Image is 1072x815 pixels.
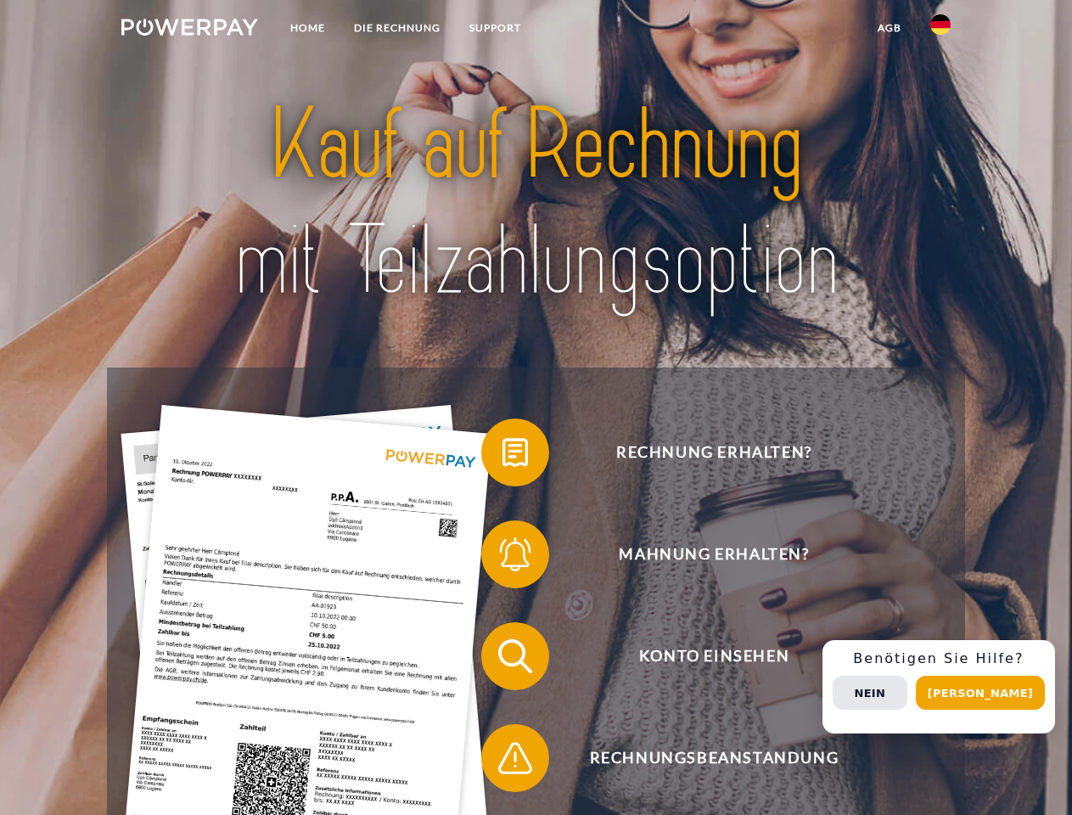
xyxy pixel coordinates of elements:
img: qb_warning.svg [494,737,536,779]
img: de [930,14,951,35]
a: agb [863,13,916,43]
button: Konto einsehen [481,622,923,690]
button: [PERSON_NAME] [916,676,1045,710]
button: Nein [833,676,907,710]
button: Mahnung erhalten? [481,520,923,588]
button: Rechnung erhalten? [481,419,923,486]
a: SUPPORT [455,13,536,43]
a: DIE RECHNUNG [340,13,455,43]
span: Mahnung erhalten? [506,520,922,588]
span: Konto einsehen [506,622,922,690]
div: Schnellhilfe [822,640,1055,733]
a: Home [276,13,340,43]
img: qb_bell.svg [494,533,536,576]
button: Rechnungsbeanstandung [481,724,923,792]
img: logo-powerpay-white.svg [121,19,258,36]
span: Rechnung erhalten? [506,419,922,486]
h3: Benötigen Sie Hilfe? [833,650,1045,667]
img: title-powerpay_de.svg [162,81,910,325]
img: qb_bill.svg [494,431,536,474]
span: Rechnungsbeanstandung [506,724,922,792]
img: qb_search.svg [494,635,536,677]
